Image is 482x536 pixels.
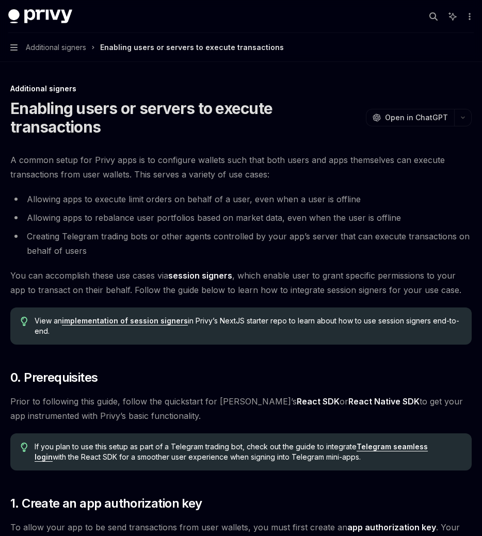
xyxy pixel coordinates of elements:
svg: Tip [21,317,28,326]
li: Allowing apps to rebalance user portfolios based on market data, even when the user is offline [10,210,472,225]
div: Additional signers [10,84,472,94]
img: dark logo [8,9,72,24]
strong: app authorization key [347,522,436,532]
span: 1. Create an app authorization key [10,495,202,512]
span: 0. Prerequisites [10,369,98,386]
li: Allowing apps to execute limit orders on behalf of a user, even when a user is offline [10,192,472,206]
h1: Enabling users or servers to execute transactions [10,99,362,136]
span: You can accomplish these use cases via , which enable user to grant specific permissions to your ... [10,268,472,297]
span: Open in ChatGPT [385,112,448,123]
span: View an in Privy’s NextJS starter repo to learn about how to use session signers end-to-end. [35,316,461,336]
span: A common setup for Privy apps is to configure wallets such that both users and apps themselves ca... [10,153,472,182]
li: Creating Telegram trading bots or other agents controlled by your app’s server that can execute t... [10,229,472,258]
div: Enabling users or servers to execute transactions [100,41,284,54]
span: If you plan to use this setup as part of a Telegram trading bot, check out the guide to integrate... [35,442,461,462]
a: React Native SDK [348,396,420,407]
button: Open in ChatGPT [366,109,454,126]
a: session signers [168,270,232,281]
a: React SDK [297,396,340,407]
svg: Tip [21,443,28,452]
span: Additional signers [26,41,86,54]
a: implementation of session signers [62,316,188,326]
span: Prior to following this guide, follow the quickstart for [PERSON_NAME]’s or to get your app instr... [10,394,472,423]
button: More actions [463,9,474,24]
